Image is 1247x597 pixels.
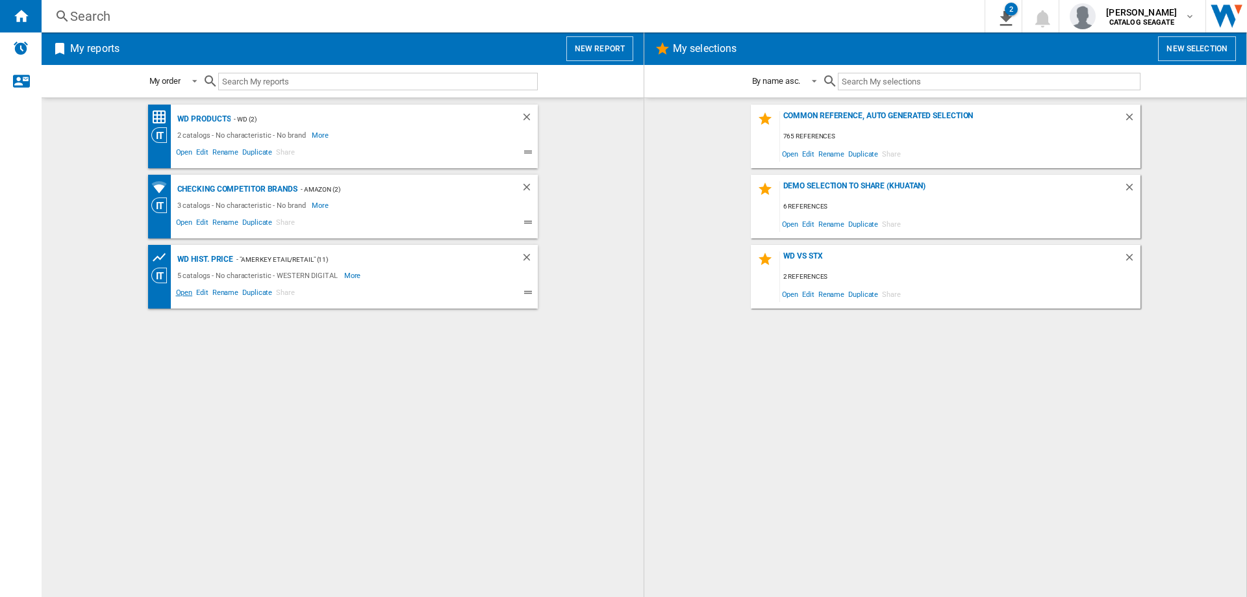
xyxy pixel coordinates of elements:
h2: My reports [68,36,122,61]
span: Open [780,215,801,233]
div: By name asc. [752,76,801,86]
div: Delete [1124,181,1140,199]
div: WD Hist. Price [174,251,234,268]
span: Open [780,145,801,162]
div: - "AMER Key etail/retail" (11) [233,251,494,268]
span: Rename [210,286,240,302]
div: Delete [521,251,538,268]
span: Share [274,286,297,302]
span: Edit [194,216,210,232]
span: Share [880,145,903,162]
button: New report [566,36,633,61]
span: Edit [194,286,210,302]
div: My order [149,76,181,86]
span: Edit [800,285,816,303]
button: New selection [1158,36,1236,61]
div: 6 references [780,199,1140,215]
div: Category View [151,268,174,283]
div: Common reference, auto generated selection [780,111,1124,129]
span: Duplicate [846,285,880,303]
span: Edit [800,215,816,233]
div: 2 [1005,3,1018,16]
span: More [344,268,363,283]
div: Search [70,7,951,25]
img: alerts-logo.svg [13,40,29,56]
span: Duplicate [846,145,880,162]
div: Delete [1124,111,1140,129]
span: More [312,197,331,213]
span: Duplicate [240,286,274,302]
div: Delete [521,181,538,197]
div: 2 catalogs - No characteristic - No brand [174,127,312,143]
span: Share [880,285,903,303]
div: WD products [174,111,231,127]
b: CATALOG SEAGATE [1109,18,1174,27]
span: More [312,127,331,143]
div: - amazon (2) [297,181,495,197]
input: Search My reports [218,73,538,90]
span: Open [780,285,801,303]
h2: My selections [670,36,739,61]
span: Open [174,146,195,162]
div: Price Matrix [151,109,174,125]
span: Duplicate [240,146,274,162]
div: demo Selection to Share (khuatan) [780,181,1124,199]
div: 765 references [780,129,1140,145]
div: 3 catalogs - No characteristic - No brand [174,197,312,213]
div: Category View [151,127,174,143]
img: profile.jpg [1070,3,1096,29]
span: Duplicate [240,216,274,232]
div: 5 catalogs - No characteristic - WESTERN DIGITAL [174,268,344,283]
span: Rename [816,215,846,233]
span: Rename [816,285,846,303]
span: Share [880,215,903,233]
span: Share [274,146,297,162]
span: Open [174,216,195,232]
span: Edit [800,145,816,162]
span: Duplicate [846,215,880,233]
span: [PERSON_NAME] [1106,6,1177,19]
span: Open [174,286,195,302]
div: Checking Competitor brands [174,181,297,197]
div: Category View [151,197,174,213]
span: Rename [816,145,846,162]
div: 2 references [780,269,1140,285]
span: Share [274,216,297,232]
div: Delete [521,111,538,127]
input: Search My selections [838,73,1140,90]
span: Edit [194,146,210,162]
div: Delete [1124,251,1140,269]
div: Product prices grid [151,249,174,266]
div: Brands coverage [151,179,174,196]
div: - WD (2) [231,111,494,127]
div: WD vs STX [780,251,1124,269]
span: Rename [210,216,240,232]
span: Rename [210,146,240,162]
